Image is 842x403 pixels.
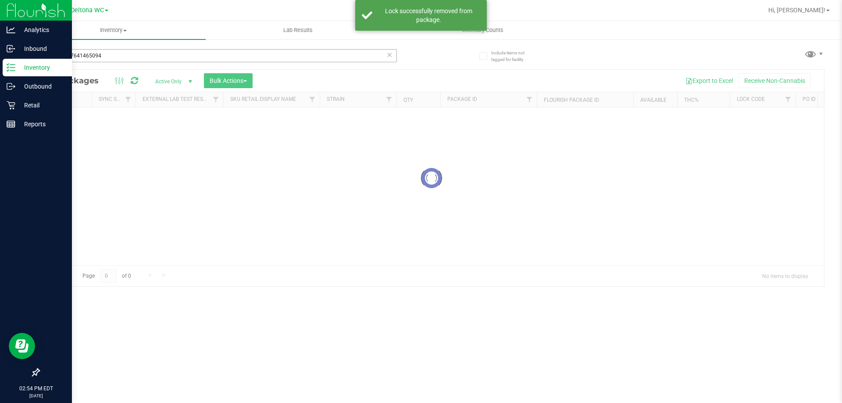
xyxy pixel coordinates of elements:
span: Include items not tagged for facility [491,50,535,63]
p: Analytics [15,25,68,35]
p: 02:54 PM EDT [4,385,68,392]
p: [DATE] [4,392,68,399]
span: Hi, [PERSON_NAME]! [768,7,825,14]
p: Retail [15,100,68,111]
inline-svg: Inbound [7,44,15,53]
a: Lab Results [206,21,390,39]
p: Inbound [15,43,68,54]
p: Reports [15,119,68,129]
a: Inventory [21,21,206,39]
inline-svg: Outbound [7,82,15,91]
inline-svg: Analytics [7,25,15,34]
p: Outbound [15,81,68,92]
inline-svg: Inventory [7,63,15,72]
span: Inventory [21,26,206,34]
input: Search Package ID, Item Name, SKU, Lot or Part Number... [39,49,397,62]
iframe: Resource center [9,333,35,359]
div: Lock successfully removed from package. [377,7,480,24]
span: Clear [386,49,392,61]
p: Inventory [15,62,68,73]
inline-svg: Retail [7,101,15,110]
span: Lab Results [271,26,325,34]
inline-svg: Reports [7,120,15,128]
span: Deltona WC [71,7,104,14]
